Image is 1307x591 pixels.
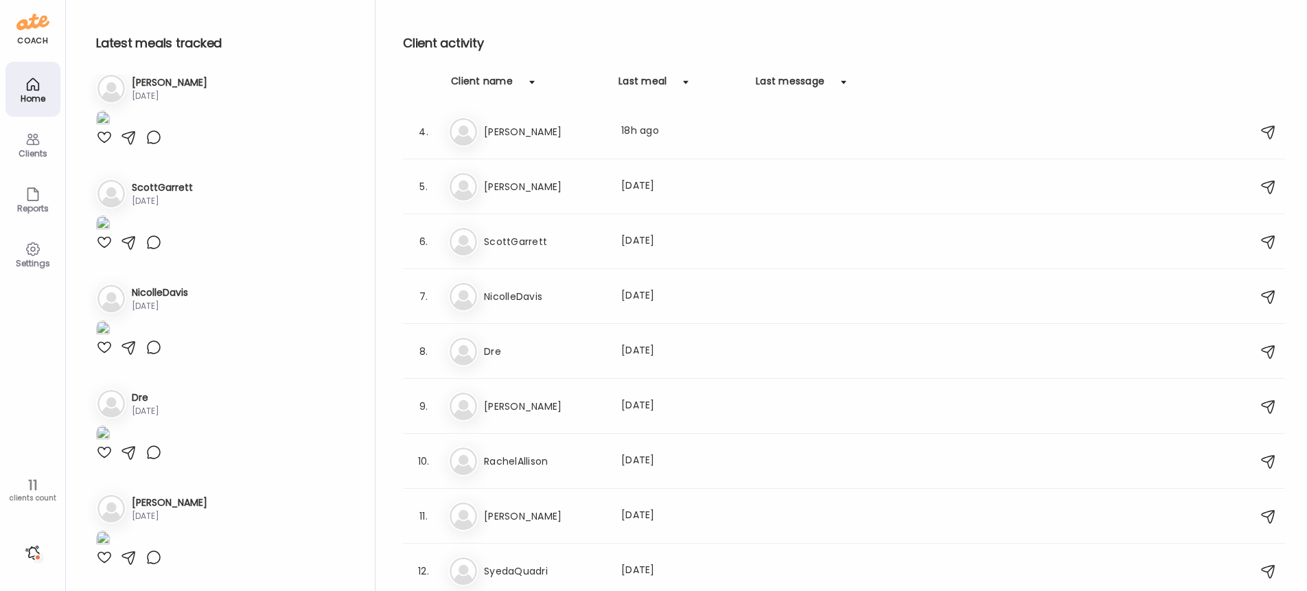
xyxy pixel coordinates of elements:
div: 4. [415,124,432,140]
img: bg-avatar-default.svg [450,557,477,585]
div: 7. [415,288,432,305]
div: 6. [415,233,432,250]
h2: Client activity [403,33,1285,54]
div: Last meal [618,74,667,96]
img: bg-avatar-default.svg [450,338,477,365]
h2: Latest meals tracked [96,33,353,54]
h3: Dre [484,343,605,360]
img: images%2FrXyYMMecoMg4xfEL1QxHXMsfGcF3%2F0prHhKBNGvKBF1T73ZNF%2F2coMsqmDqkMMBUMhP6QT_1080 [96,111,110,129]
h3: NicolleDavis [132,286,188,300]
h3: [PERSON_NAME] [484,178,605,195]
img: bg-avatar-default.svg [450,393,477,420]
img: bg-avatar-default.svg [450,283,477,310]
div: 11 [5,477,60,494]
h3: NicolleDavis [484,288,605,305]
div: 5. [415,178,432,195]
img: bg-avatar-default.svg [97,285,125,312]
img: images%2FdYixFuAEXVYWMUuNtvTkBAIYTc92%2FPjB8CsBggR8FQDkRBcP0%2FYQCUsnPNcKCdbfrIh6HT_1080 [96,531,110,549]
img: bg-avatar-default.svg [450,448,477,475]
div: clients count [5,494,60,503]
div: 12. [415,563,432,579]
h3: [PERSON_NAME] [484,398,605,415]
div: 8. [415,343,432,360]
div: 9. [415,398,432,415]
h3: [PERSON_NAME] [132,496,207,510]
div: [DATE] [621,508,742,524]
img: bg-avatar-default.svg [97,180,125,207]
h3: ScottGarrett [132,181,193,195]
div: [DATE] [621,178,742,195]
div: coach [17,35,48,47]
div: Clients [8,149,58,158]
div: 18h ago [621,124,742,140]
img: bg-avatar-default.svg [450,173,477,200]
div: [DATE] [621,233,742,250]
h3: [PERSON_NAME] [484,508,605,524]
div: [DATE] [621,563,742,579]
img: bg-avatar-default.svg [97,495,125,522]
div: Client name [451,74,513,96]
img: images%2F0MvzZtcB9EdHryvcZZRnnTYbkT52%2FqZLvLuq4kMOqd1CublGv%2Fdgz2Z5n1c8fKY4dW7haw_1080 [96,321,110,339]
img: bg-avatar-default.svg [97,390,125,417]
img: bg-avatar-default.svg [450,118,477,146]
div: [DATE] [621,343,742,360]
div: [DATE] [132,510,207,522]
h3: [PERSON_NAME] [132,76,207,90]
div: Home [8,94,58,103]
div: [DATE] [621,398,742,415]
img: images%2FV6YFNOidPpYoHeEwIDlwCJQBDLT2%2Fj3mhMjeTE4wiONqJazzp%2FrYHASNbmRVnBBHz5WevK_1080 [96,216,110,234]
h3: Dre [132,391,159,405]
div: Reports [8,204,58,213]
div: 10. [415,453,432,470]
div: [DATE] [132,90,207,102]
img: bg-avatar-default.svg [450,228,477,255]
div: [DATE] [621,288,742,305]
div: Last message [756,74,824,96]
div: 11. [415,508,432,524]
div: [DATE] [132,195,193,207]
h3: SyedaQuadri [484,563,605,579]
img: images%2FWOEhQNIJj3WcJveG7SYX8uFDJKA3%2Fhg8YnjrlPpQpW1ZnV25I%2FIbPF3xbYwK5D9LLoBBZE_1080 [96,426,110,444]
h3: ScottGarrett [484,233,605,250]
div: [DATE] [132,405,159,417]
div: [DATE] [621,453,742,470]
img: ate [16,11,49,33]
h3: [PERSON_NAME] [484,124,605,140]
img: bg-avatar-default.svg [450,502,477,530]
h3: RachelAllison [484,453,605,470]
div: Settings [8,259,58,268]
div: [DATE] [132,300,188,312]
img: bg-avatar-default.svg [97,75,125,102]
